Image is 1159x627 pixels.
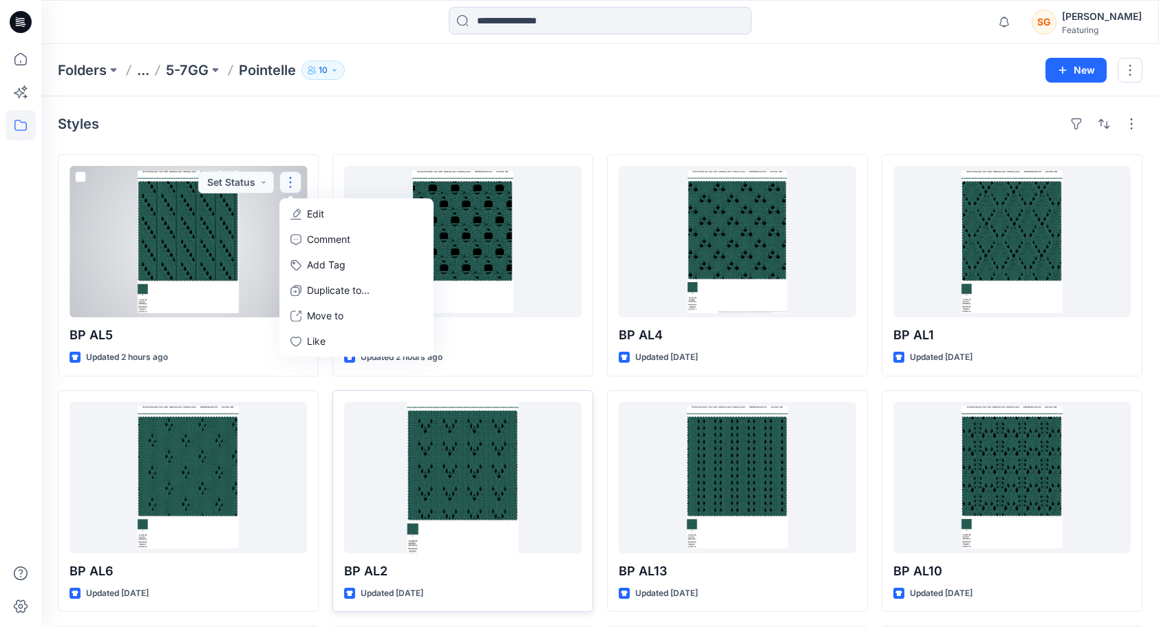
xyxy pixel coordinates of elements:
p: Updated [DATE] [635,586,698,601]
a: Edit [282,201,431,226]
a: BP AL1 [893,166,1131,317]
a: BP AL2 [344,402,582,553]
p: Updated [DATE] [910,586,972,601]
p: Updated 2 hours ago [86,350,168,365]
button: ... [137,61,149,80]
p: Edit [307,206,324,221]
p: Updated [DATE] [361,586,423,601]
p: BP AL6 [70,562,307,581]
p: Like [307,334,326,348]
p: BP AL7 [344,326,582,345]
p: BP AL13 [619,562,856,581]
h4: Styles [58,116,99,132]
p: BP AL2 [344,562,582,581]
a: Folders [58,61,107,80]
a: BP AL10 [893,402,1131,553]
p: BP AL4 [619,326,856,345]
p: Comment [307,232,350,246]
p: Updated [DATE] [910,350,972,365]
div: [PERSON_NAME] [1062,8,1142,25]
p: Updated 2 hours ago [361,350,443,365]
p: BP AL10 [893,562,1131,581]
div: Featuring [1062,25,1142,35]
a: BP AL5 [70,166,307,317]
button: New [1045,58,1107,83]
a: BP AL4 [619,166,856,317]
a: BP AL6 [70,402,307,553]
a: BP AL13 [619,402,856,553]
p: Updated [DATE] [635,350,698,365]
a: BP AL7 [344,166,582,317]
p: 10 [319,63,328,78]
p: Move to [307,308,343,323]
div: SG [1032,10,1056,34]
p: Duplicate to... [307,283,370,297]
p: BP AL1 [893,326,1131,345]
p: Pointelle [239,61,296,80]
p: BP AL5 [70,326,307,345]
button: Add Tag [282,252,431,277]
p: Updated [DATE] [86,586,149,601]
button: 10 [301,61,345,80]
a: 5-7GG [166,61,209,80]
